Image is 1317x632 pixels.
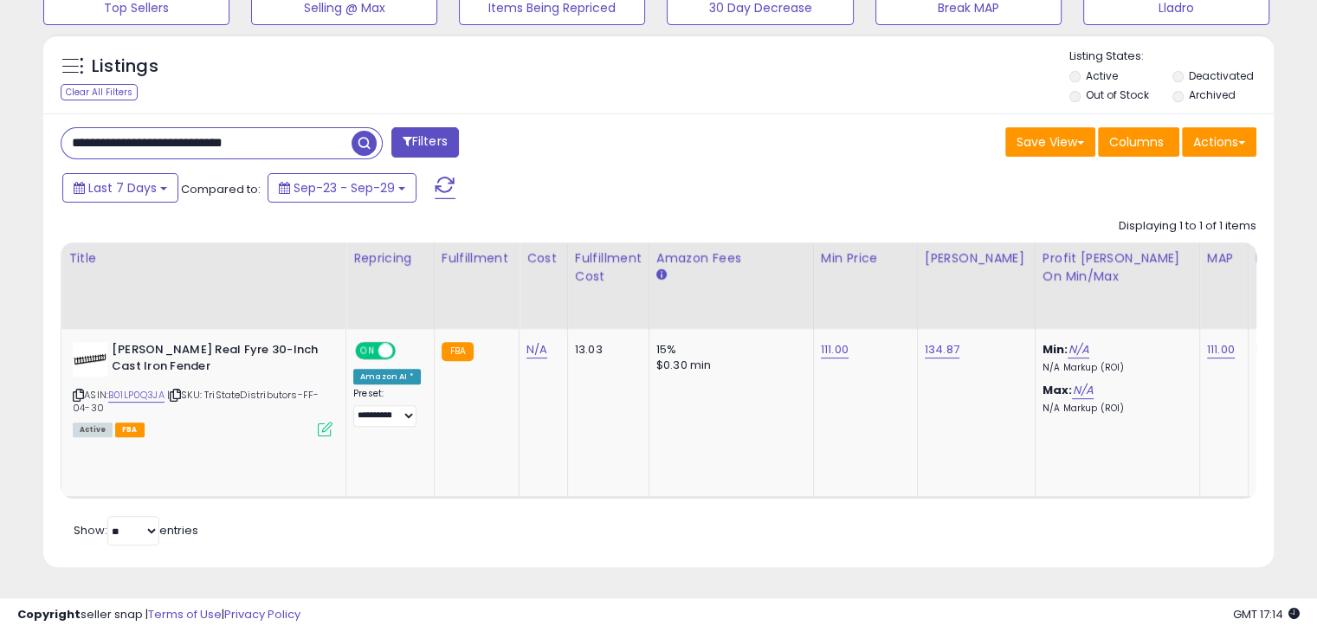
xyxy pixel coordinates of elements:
[17,606,81,622] strong: Copyright
[294,179,395,197] span: Sep-23 - Sep-29
[73,342,332,435] div: ASIN:
[1207,249,1241,268] div: MAP
[353,388,421,427] div: Preset:
[92,55,158,79] h5: Listings
[1072,382,1093,399] a: N/A
[656,342,800,358] div: 15%
[1043,249,1192,286] div: Profit [PERSON_NAME] on Min/Max
[1086,87,1149,102] label: Out of Stock
[1068,341,1088,358] a: N/A
[656,268,667,283] small: Amazon Fees.
[575,249,642,286] div: Fulfillment Cost
[1086,68,1118,83] label: Active
[148,606,222,622] a: Terms of Use
[73,388,319,414] span: | SKU: TriStateDistributors-FF-04-30
[17,607,300,623] div: seller snap | |
[1182,127,1256,157] button: Actions
[391,127,459,158] button: Filters
[821,341,849,358] a: 111.00
[1005,127,1095,157] button: Save View
[1188,68,1253,83] label: Deactivated
[393,344,421,358] span: OFF
[1098,127,1179,157] button: Columns
[1188,87,1235,102] label: Archived
[1043,403,1186,415] p: N/A Markup (ROI)
[442,342,474,361] small: FBA
[1109,133,1164,151] span: Columns
[656,249,806,268] div: Amazon Fees
[357,344,378,358] span: ON
[88,179,157,197] span: Last 7 Days
[353,249,427,268] div: Repricing
[73,422,113,437] span: All listings currently available for purchase on Amazon
[1043,341,1068,358] b: Min:
[61,84,138,100] div: Clear All Filters
[821,249,910,268] div: Min Price
[73,342,107,377] img: 31EJcvHSKDL._SL40_.jpg
[224,606,300,622] a: Privacy Policy
[181,181,261,197] span: Compared to:
[353,369,421,384] div: Amazon AI *
[108,388,165,403] a: B01LP0Q3JA
[1043,382,1073,398] b: Max:
[1043,362,1186,374] p: N/A Markup (ROI)
[1069,48,1274,65] p: Listing States:
[925,341,959,358] a: 134.87
[442,249,512,268] div: Fulfillment
[268,173,416,203] button: Sep-23 - Sep-29
[115,422,145,437] span: FBA
[68,249,339,268] div: Title
[925,249,1028,268] div: [PERSON_NAME]
[74,522,198,538] span: Show: entries
[1035,242,1199,329] th: The percentage added to the cost of goods (COGS) that forms the calculator for Min & Max prices.
[62,173,178,203] button: Last 7 Days
[526,249,560,268] div: Cost
[112,342,322,378] b: [PERSON_NAME] Real Fyre 30-Inch Cast Iron Fender
[1119,218,1256,235] div: Displaying 1 to 1 of 1 items
[575,342,636,358] div: 13.03
[656,358,800,373] div: $0.30 min
[526,341,547,358] a: N/A
[1207,341,1235,358] a: 111.00
[1233,606,1300,622] span: 2025-10-7 17:14 GMT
